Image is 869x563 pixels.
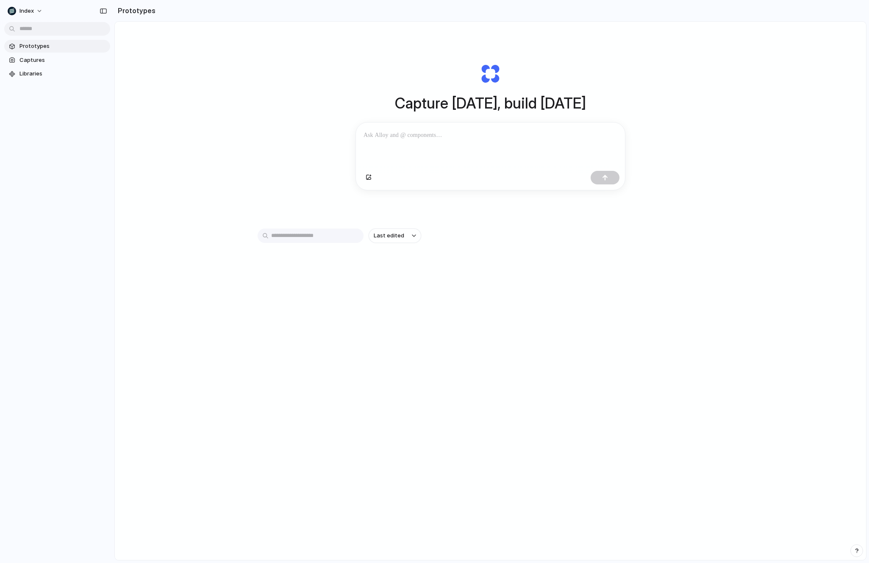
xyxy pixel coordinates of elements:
[395,92,586,114] h1: Capture [DATE], build [DATE]
[19,7,34,15] span: Index
[4,4,47,18] button: Index
[4,40,110,53] a: Prototypes
[369,229,421,243] button: Last edited
[114,6,155,16] h2: Prototypes
[19,56,107,64] span: Captures
[19,70,107,78] span: Libraries
[4,67,110,80] a: Libraries
[4,54,110,67] a: Captures
[374,231,404,240] span: Last edited
[19,42,107,50] span: Prototypes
